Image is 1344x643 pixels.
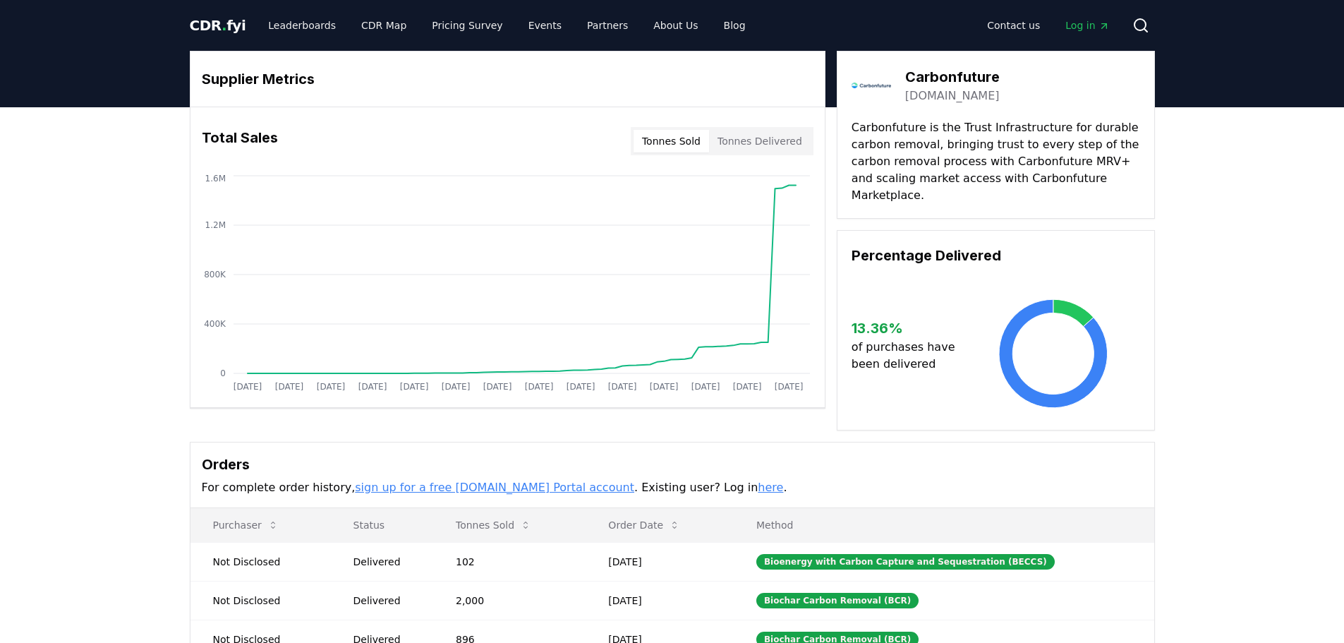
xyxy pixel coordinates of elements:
[420,13,514,38] a: Pricing Survey
[220,368,226,378] tspan: 0
[190,16,246,35] a: CDR.fyi
[355,481,634,494] a: sign up for a free [DOMAIN_NAME] Portal account
[433,581,586,620] td: 2,000
[756,554,1055,570] div: Bioenergy with Carbon Capture and Sequestration (BECCS)
[205,174,225,184] tspan: 1.6M
[905,88,1000,104] a: [DOMAIN_NAME]
[342,518,422,532] p: Status
[642,13,709,38] a: About Us
[205,220,225,230] tspan: 1.2M
[713,13,757,38] a: Blog
[190,17,246,34] span: CDR fyi
[190,581,331,620] td: Not Disclosed
[222,17,226,34] span: .
[358,382,387,392] tspan: [DATE]
[634,130,709,152] button: Tonnes Sold
[517,13,573,38] a: Events
[576,13,639,38] a: Partners
[852,245,1140,266] h3: Percentage Delivered
[691,382,720,392] tspan: [DATE]
[1054,13,1120,38] a: Log in
[732,382,761,392] tspan: [DATE]
[202,68,813,90] h3: Supplier Metrics
[202,454,1143,475] h3: Orders
[353,555,422,569] div: Delivered
[1065,18,1109,32] span: Log in
[524,382,553,392] tspan: [DATE]
[905,66,1000,88] h3: Carbonfuture
[649,382,678,392] tspan: [DATE]
[257,13,756,38] nav: Main
[709,130,811,152] button: Tonnes Delivered
[316,382,345,392] tspan: [DATE]
[976,13,1051,38] a: Contact us
[257,13,347,38] a: Leaderboards
[852,119,1140,204] p: Carbonfuture is the Trust Infrastructure for durable carbon removal, bringing trust to every step...
[274,382,303,392] tspan: [DATE]
[190,542,331,581] td: Not Disclosed
[852,318,967,339] h3: 13.36 %
[745,518,1143,532] p: Method
[607,382,636,392] tspan: [DATE]
[774,382,803,392] tspan: [DATE]
[353,594,422,608] div: Delivered
[202,127,278,155] h3: Total Sales
[756,593,919,608] div: Biochar Carbon Removal (BCR)
[204,319,226,329] tspan: 400K
[852,66,891,105] img: Carbonfuture-logo
[444,511,543,539] button: Tonnes Sold
[204,270,226,280] tspan: 800K
[441,382,470,392] tspan: [DATE]
[233,382,262,392] tspan: [DATE]
[433,542,586,581] td: 102
[586,542,734,581] td: [DATE]
[399,382,428,392] tspan: [DATE]
[586,581,734,620] td: [DATE]
[976,13,1120,38] nav: Main
[350,13,418,38] a: CDR Map
[566,382,595,392] tspan: [DATE]
[852,339,967,373] p: of purchases have been delivered
[597,511,691,539] button: Order Date
[202,479,1143,496] p: For complete order history, . Existing user? Log in .
[758,481,783,494] a: here
[483,382,511,392] tspan: [DATE]
[202,511,290,539] button: Purchaser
